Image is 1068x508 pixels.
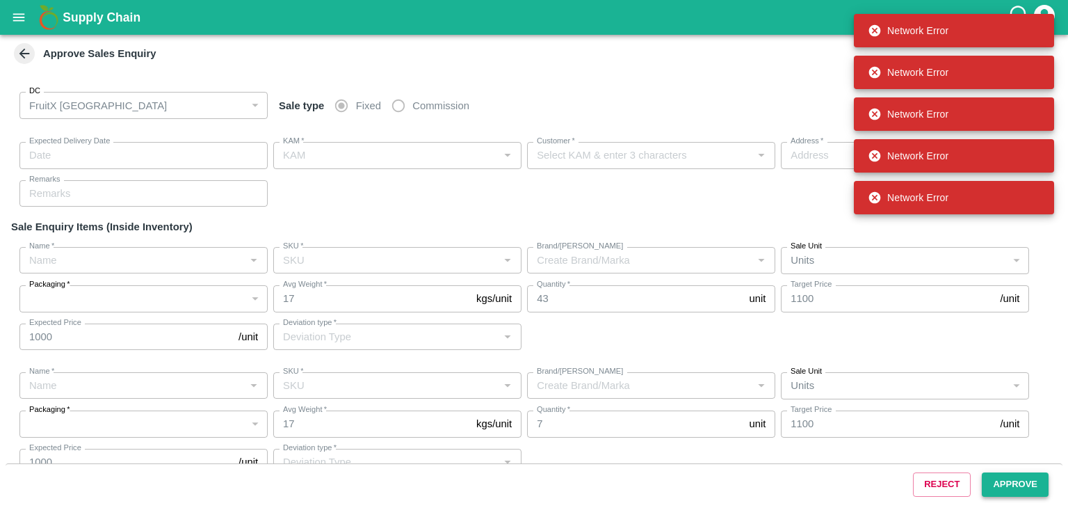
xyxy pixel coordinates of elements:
[29,317,81,328] label: Expected Price
[982,473,1049,497] button: Approve
[19,142,258,168] input: Choose date, selected date is Oct 14, 2025
[476,416,512,431] p: kgs/unit
[791,279,832,290] label: Target Price
[1008,5,1032,30] div: customer-support
[273,100,330,111] span: Sale type
[868,143,948,168] div: Network Error
[527,411,743,437] input: 0.0
[283,366,303,377] label: SKU
[283,317,337,328] label: Deviation type
[531,251,748,269] input: Create Brand/Marka
[791,136,823,147] label: Address
[277,251,494,269] input: SKU
[527,285,743,312] input: 0.0
[913,473,971,497] button: Reject
[537,136,575,147] label: Customer
[273,285,471,312] input: 0.0
[43,48,156,59] strong: Approve Sales Enquiry
[283,404,327,415] label: Avg Weight
[537,366,623,377] label: Brand/[PERSON_NAME]
[791,404,832,415] label: Target Price
[531,146,748,164] input: Select KAM & enter 3 characters
[238,454,258,470] p: /unit
[1032,3,1057,32] div: account of current user
[63,10,140,24] b: Supply Chain
[785,146,1002,164] input: Address
[868,185,948,210] div: Network Error
[19,180,268,207] input: Remarks
[29,241,54,252] label: Name
[356,98,381,113] span: Fixed
[537,279,570,290] label: Quantity
[791,378,814,393] p: Units
[791,253,814,268] p: Units
[29,86,40,97] label: DC
[24,251,241,269] input: Name
[277,146,494,164] input: KAM
[277,376,494,395] input: SKU
[29,366,54,377] label: Name
[238,329,258,344] p: /unit
[24,376,241,395] input: Name
[277,328,494,346] input: Deviation Type
[791,366,822,377] label: Sale Unit
[412,98,469,113] span: Commission
[283,443,337,454] label: Deviation type
[29,404,70,415] label: Packaging
[283,241,303,252] label: SKU
[791,241,822,252] label: Sale Unit
[868,60,948,85] div: Network Error
[29,443,81,454] label: Expected Price
[283,136,305,147] label: KAM
[277,453,494,471] input: Deviation Type
[868,18,948,43] div: Network Error
[29,98,167,113] p: FruitX [GEOGRAPHIC_DATA]
[749,416,766,431] p: unit
[537,404,570,415] label: Quantity
[273,411,471,437] input: 0.0
[29,136,110,147] label: Expected Delivery Date
[29,174,60,185] label: Remarks
[1000,416,1019,431] p: /unit
[868,102,948,127] div: Network Error
[531,376,748,395] input: Create Brand/Marka
[537,241,623,252] label: Brand/[PERSON_NAME]
[1000,291,1019,306] p: /unit
[749,291,766,306] p: unit
[35,3,63,31] img: logo
[283,279,327,290] label: Avg Weight
[476,291,512,306] p: kgs/unit
[63,8,1008,27] a: Supply Chain
[29,279,70,290] label: Packaging
[11,221,193,232] strong: Sale Enquiry Items (Inside Inventory)
[3,1,35,33] button: open drawer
